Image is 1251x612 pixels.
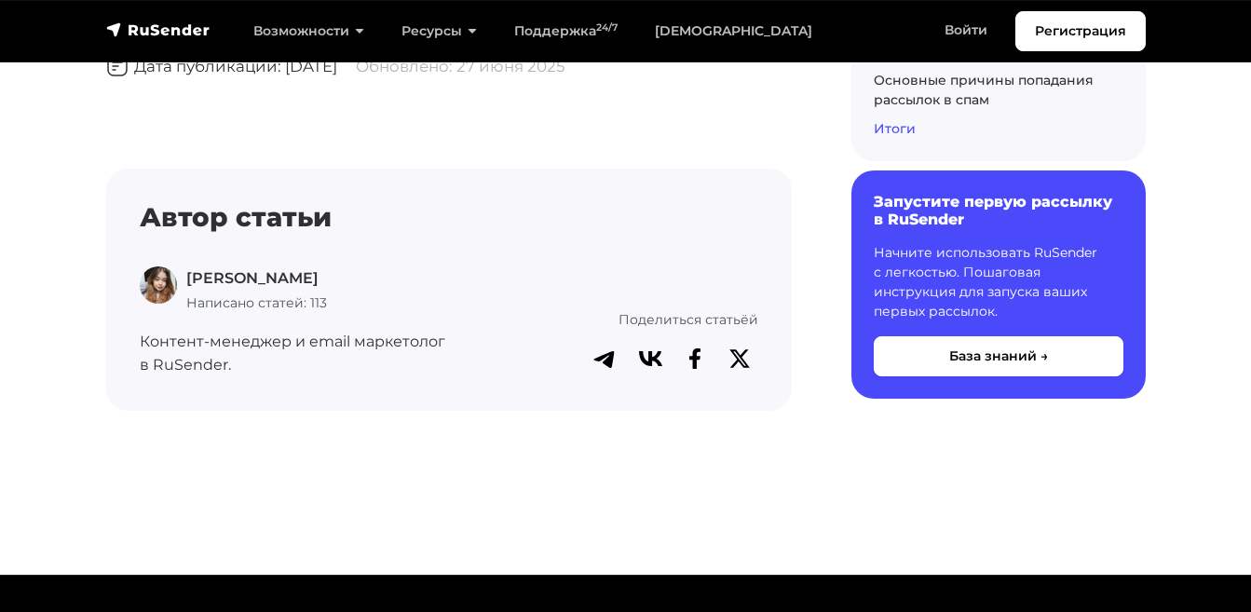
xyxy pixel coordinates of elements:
[513,309,758,330] p: Поделиться статьёй
[140,330,491,377] p: Контент-менеджер и email маркетолог в RuSender.
[186,294,327,311] span: Написано статей: 113
[874,72,1094,108] a: Основные причины попадания рассылок в спам
[140,202,758,234] h4: Автор статьи
[106,55,129,77] img: Дата публикации
[106,57,337,75] span: Дата публикации: [DATE]
[106,20,211,39] img: RuSender
[1015,11,1146,51] a: Регистрация
[874,244,1123,322] p: Начните использовать RuSender с легкостью. Пошаговая инструкция для запуска ваших первых рассылок.
[636,12,831,50] a: [DEMOGRAPHIC_DATA]
[596,21,618,34] sup: 24/7
[874,193,1123,228] h6: Запустите первую рассылку в RuSender
[496,12,636,50] a: Поддержка24/7
[356,57,565,75] span: Обновлено: 27 июня 2025
[235,12,383,50] a: Возможности
[874,120,916,137] a: Итоги
[186,266,327,291] p: [PERSON_NAME]
[851,170,1146,399] a: Запустите первую рассылку в RuSender Начните использовать RuSender с легкостью. Пошаговая инструк...
[383,12,496,50] a: Ресурсы
[874,337,1123,377] button: База знаний →
[926,11,1006,49] a: Войти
